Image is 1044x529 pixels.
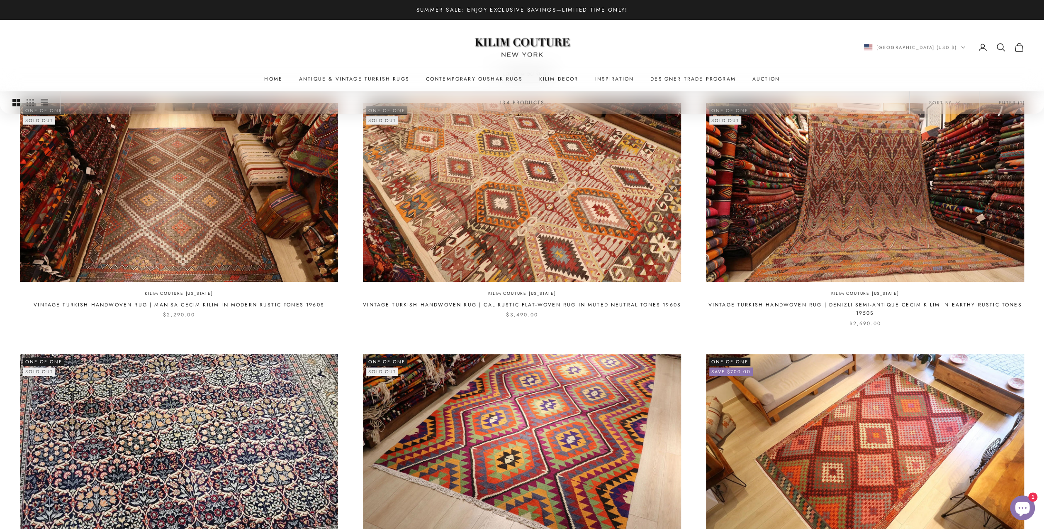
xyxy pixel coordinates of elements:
a: Inspiration [595,75,634,83]
sold-out-badge: Sold out [366,116,398,125]
button: Change country or currency [864,44,966,51]
sale-price: $2,690.00 [849,319,881,328]
button: Sort by [910,91,979,114]
sale-price: $2,290.00 [163,311,195,319]
img: United States [864,44,872,50]
a: Antique & Vintage Turkish Rugs [299,75,409,83]
sold-out-badge: Sold out [23,367,55,376]
img: vintage handwoven Turkish rustic kilim rug in muted neutral hues and tribal motifs by Kilim Coutu... [363,103,681,282]
span: Sort by [929,99,960,106]
on-sale-badge: Save $700.00 [709,367,753,376]
nav: Secondary navigation [864,42,1025,52]
a: Vintage Turkish Handwoven Rug | Denizli Semi-Antique Cecim Kilim in Earthy Rustic Tones 1950s [706,301,1024,318]
a: Vintage Turkish Handwoven Rug | Manisa Cecim Kilim in Modern Rustic Tones 1960s [34,301,324,309]
button: Switch to smaller product images [27,91,34,114]
a: Kilim Couture [US_STATE] [145,290,213,297]
a: Contemporary Oushak Rugs [426,75,523,83]
button: Switch to compact product images [41,91,48,114]
p: 134 products [499,98,545,107]
a: Vintage Turkish Handwoven Rug | Cal Rustic Flat-Woven Rug in Muted Neutral Tones 1960s [363,301,681,309]
nav: Primary navigation [20,75,1024,83]
a: Auction [752,75,780,83]
button: Filter (1) [979,91,1044,114]
span: One of One [366,358,407,366]
span: One of One [23,358,64,366]
sale-price: $3,490.00 [506,311,538,319]
summary: Kilim Decor [539,75,579,83]
p: Summer Sale: Enjoy Exclusive Savings—Limited Time Only! [416,5,628,14]
sold-out-badge: Sold out [709,116,741,125]
sold-out-badge: Sold out [366,367,398,376]
img: Logo of Kilim Couture New York [470,28,574,67]
inbox-online-store-chat: Shopify online store chat [1007,495,1037,522]
sold-out-badge: Sold out [23,116,55,125]
span: [GEOGRAPHIC_DATA] (USD $) [876,44,957,51]
a: Kilim Couture [US_STATE] [831,290,899,297]
a: Designer Trade Program [650,75,736,83]
a: Kilim Couture [US_STATE] [488,290,556,297]
a: Home [264,75,282,83]
button: Switch to larger product images [12,91,20,114]
span: One of One [709,358,750,366]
